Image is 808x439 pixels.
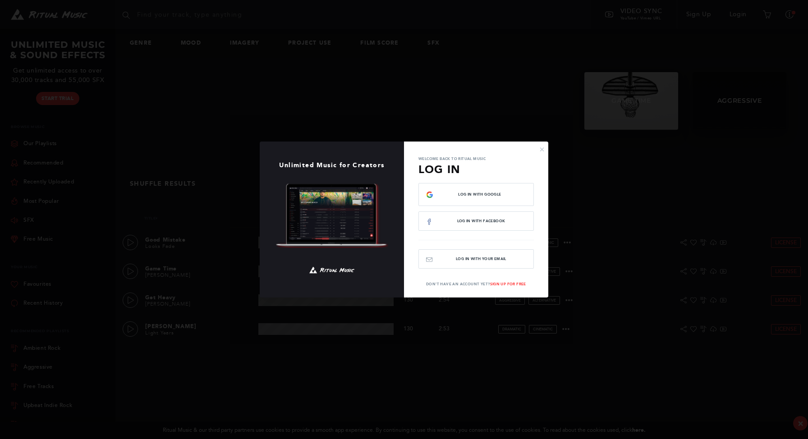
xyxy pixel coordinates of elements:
button: × [539,145,545,153]
h1: Unlimited Music for Creators [260,162,404,169]
img: Ritual Music [309,263,354,277]
button: Log In with Facebook [418,211,534,231]
p: Don't have an account yet? [404,281,548,287]
span: Log In with Google [433,192,526,197]
a: Sign Up For Free [490,282,526,286]
h3: Log In [418,161,534,178]
img: g-logo.png [426,191,433,198]
p: Welcome back to Ritual Music [418,156,534,161]
img: Ritual Music [275,183,388,249]
button: Log In with your email [418,249,534,269]
button: Log In with Google [418,183,534,206]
